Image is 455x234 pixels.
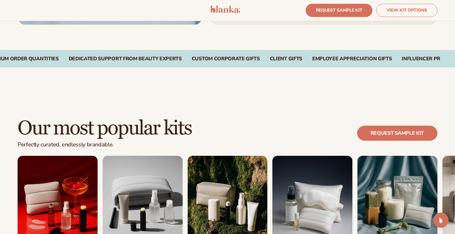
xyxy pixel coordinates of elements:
[433,213,448,228] div: Open Intercom Messenger
[402,56,440,62] div: INFLUENCER PR
[18,141,192,148] p: Perfectly curated, endlessly brandable.
[192,56,260,62] div: CUSTOM CORPORATE GIFTS
[306,4,373,17] a: REQUEST SAMPLE KIT
[18,118,192,139] h2: Our most popular kits
[312,56,392,62] div: EMPLOYEE APPRECIATION GIFTS
[357,126,437,141] a: REQUEST SAMPLE KIT
[69,56,182,62] div: Dedicated Support From Beauty Experts
[210,5,240,13] img: logo
[376,4,437,17] a: VIEW KIT OPTIONS
[270,56,302,62] div: CLIENT GIFTS
[210,5,240,15] a: logo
